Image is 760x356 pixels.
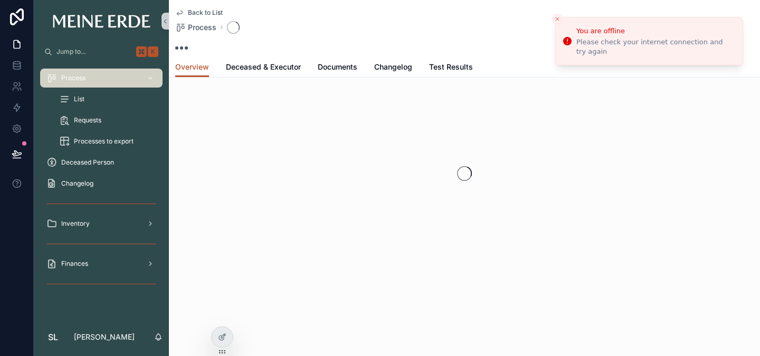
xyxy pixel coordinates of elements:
button: Jump to...K [40,42,163,61]
span: Deceased & Executor [226,62,301,72]
span: Process [188,22,216,33]
span: Back to List [188,8,223,17]
span: Inventory [61,219,90,228]
span: Changelog [61,179,93,188]
div: Please check your internet connection and try again [576,37,734,56]
span: Deceased Person [61,158,114,167]
p: [PERSON_NAME] [74,332,135,342]
span: Test Results [429,62,473,72]
div: You are offline [576,26,734,36]
span: List [74,95,84,103]
button: Close toast [552,14,563,24]
span: Documents [318,62,357,72]
a: Processes to export [53,132,163,151]
a: Changelog [40,174,163,193]
a: Requests [53,111,163,130]
a: Changelog [374,57,412,79]
a: Deceased & Executor [226,57,301,79]
a: Process [40,69,163,88]
span: Requests [74,116,101,124]
a: Deceased Person [40,153,163,172]
img: App logo [53,15,150,28]
a: Process [175,22,216,33]
span: Overview [175,62,209,72]
iframe: Spotlight [1,51,20,70]
span: Processes to export [74,137,134,146]
div: scrollable content [34,61,169,306]
a: Documents [318,57,357,79]
span: Process [61,74,85,82]
span: K [149,47,157,56]
a: Overview [175,57,209,78]
a: Finances [40,254,163,273]
span: SL [48,331,58,343]
a: List [53,90,163,109]
span: Finances [61,259,88,268]
a: Back to List [175,8,223,17]
a: Inventory [40,214,163,233]
a: Test Results [429,57,473,79]
span: Changelog [374,62,412,72]
span: Jump to... [56,47,132,56]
